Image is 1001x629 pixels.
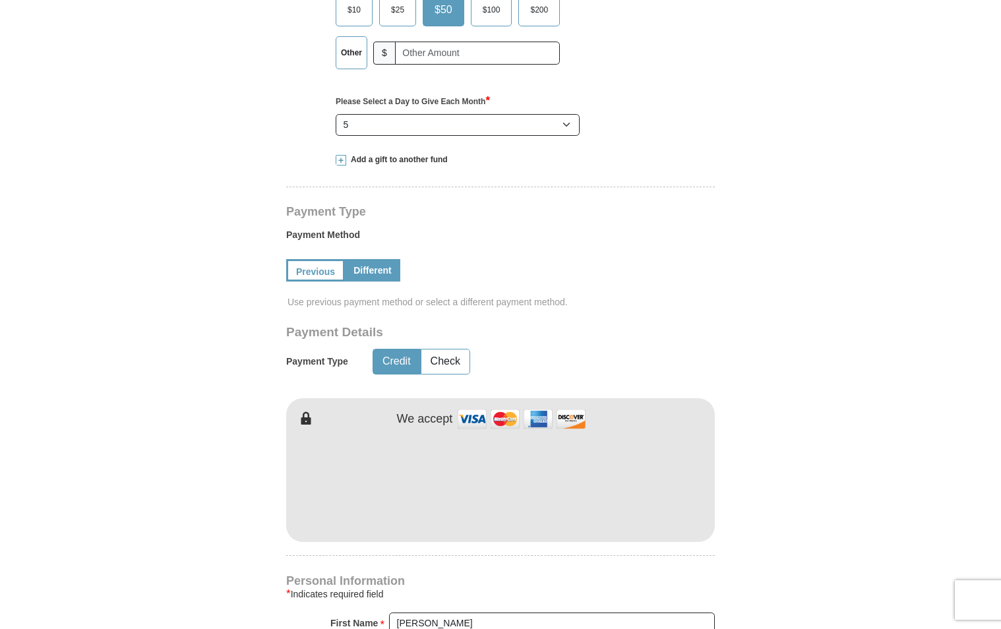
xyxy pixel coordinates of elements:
[286,586,715,602] div: Indicates required field
[373,349,420,374] button: Credit
[336,37,367,69] label: Other
[397,412,453,427] h4: We accept
[286,325,622,340] h3: Payment Details
[456,405,588,433] img: credit cards accepted
[345,259,400,282] a: Different
[336,97,490,106] strong: Please Select a Day to Give Each Month
[286,259,345,282] a: Previous
[421,349,470,374] button: Check
[286,228,715,248] label: Payment Method
[373,42,396,65] span: $
[286,576,715,586] h4: Personal Information
[395,42,560,65] input: Other Amount
[288,295,716,309] span: Use previous payment method or select a different payment method.
[286,206,715,217] h4: Payment Type
[286,356,348,367] h5: Payment Type
[346,154,448,165] span: Add a gift to another fund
